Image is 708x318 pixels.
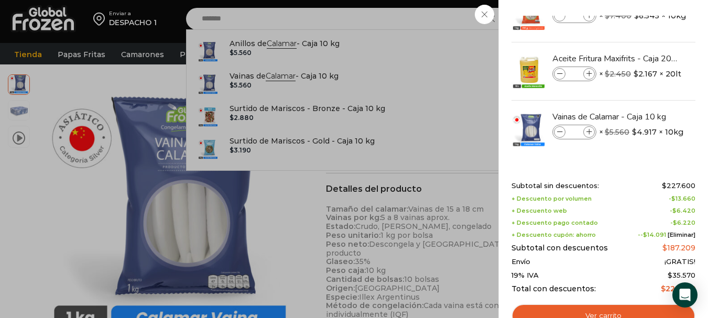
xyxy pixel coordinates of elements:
[662,243,695,253] bdi: 187.209
[605,11,609,20] span: $
[638,232,695,238] span: --
[670,220,695,226] span: -
[662,181,695,190] bdi: 227.600
[670,207,695,214] span: -
[511,244,608,253] span: Subtotal con descuentos
[673,219,695,226] bdi: 6.220
[552,111,677,123] a: Vainas de Calamar - Caja 10 kg
[605,11,631,20] bdi: 7.400
[511,182,599,190] span: Subtotal sin descuentos:
[669,195,695,202] span: -
[643,231,666,238] span: 14.091
[511,207,567,214] span: + Descuento web
[511,258,530,266] span: Envío
[567,68,582,80] input: Product quantity
[634,10,639,21] span: $
[673,219,677,226] span: $
[668,271,695,279] span: 35.570
[599,125,683,139] span: × × 10kg
[632,127,657,137] bdi: 4.917
[668,271,672,279] span: $
[605,127,609,137] span: $
[634,10,659,21] bdi: 6.545
[567,10,582,21] input: Product quantity
[511,195,592,202] span: + Descuento por volumen
[634,69,638,79] span: $
[605,69,631,79] bdi: 2.450
[672,282,698,308] div: Open Intercom Messenger
[552,53,677,64] a: Aceite Fritura Maxifrits - Caja 20 litros
[662,243,667,253] span: $
[671,195,676,202] span: $
[599,8,686,23] span: × × 10kg
[671,195,695,202] bdi: 13.660
[634,69,657,79] bdi: 2.167
[672,207,695,214] bdi: 6.420
[662,181,667,190] span: $
[511,232,596,238] span: + Descuento cupón: ahorro
[668,231,695,238] a: [Eliminar]
[605,69,609,79] span: $
[632,127,637,137] span: $
[511,220,598,226] span: + Descuento pago contado
[605,127,629,137] bdi: 5.560
[643,231,647,238] span: $
[672,207,677,214] span: $
[665,258,695,266] span: ¡GRATIS!
[511,284,596,293] span: Total con descuentos:
[661,284,666,293] span: $
[567,126,582,138] input: Product quantity
[511,271,539,280] span: 19% IVA
[599,67,681,81] span: × × 20lt
[661,284,695,293] bdi: 222.779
